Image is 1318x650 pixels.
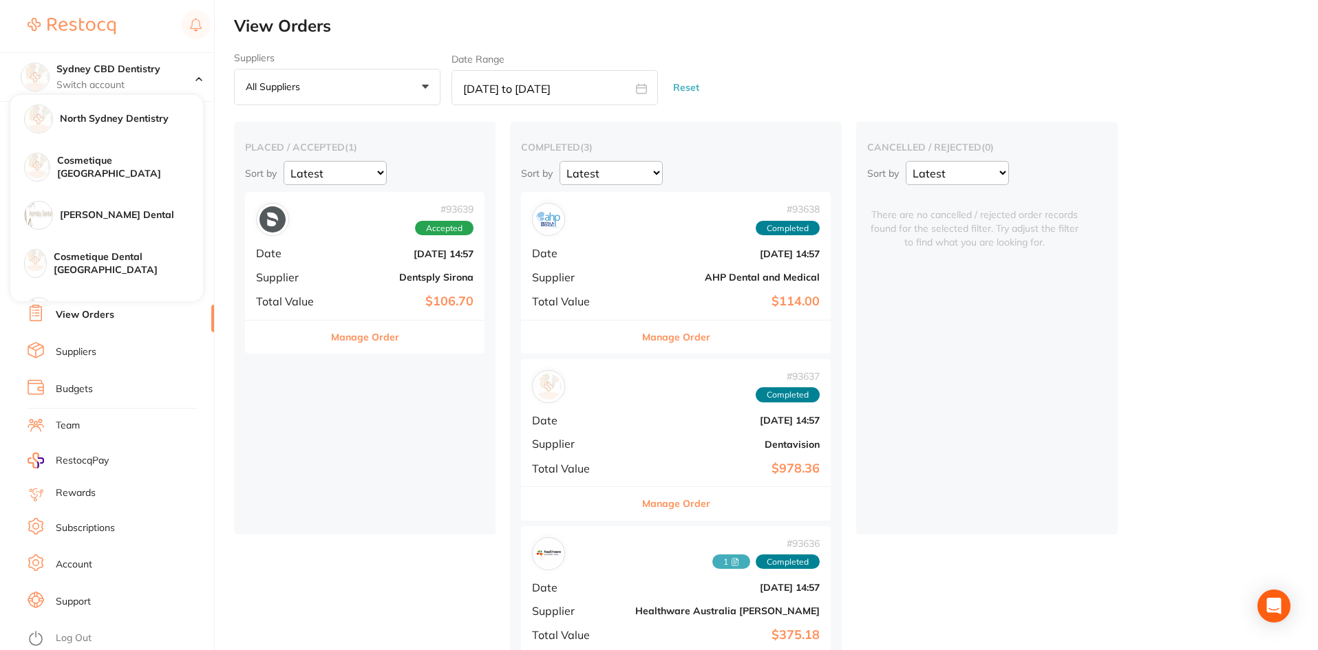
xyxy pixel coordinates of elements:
span: Received [712,554,750,570]
button: Reset [669,69,703,106]
a: Restocq Logo [28,10,116,42]
img: Sydney CBD Dentistry [21,63,49,91]
img: Hornsby Dental [25,202,52,229]
span: Supplier [532,605,624,617]
span: RestocqPay [56,454,109,468]
span: Total Value [256,295,325,307]
span: # 93637 [756,371,820,382]
p: Switch account [56,78,195,92]
div: Dentsply Sirona#93639AcceptedDate[DATE] 14:57SupplierDentsply SironaTotal Value$106.70Manage Order [245,192,485,354]
b: $375.18 [635,628,820,642]
label: Date Range [451,54,504,65]
img: Cosmetique Dental Bondi Junction [25,250,46,271]
h4: North Sydney Dentistry [60,112,203,126]
h4: Cosmetique [GEOGRAPHIC_DATA] [57,154,203,181]
h4: [PERSON_NAME] Dental [60,208,203,222]
b: AHP Dental and Medical [635,272,820,283]
a: Suppliers [56,345,96,359]
span: Accepted [415,221,474,236]
h2: completed ( 3 ) [521,141,831,153]
p: Sort by [245,167,277,180]
h2: placed / accepted ( 1 ) [245,141,485,153]
button: All suppliers [234,69,440,106]
b: [DATE] 14:57 [635,415,820,426]
b: [DATE] 14:57 [635,582,820,593]
button: Log Out [28,628,210,650]
img: Cosmetique Dental Mount Street [25,153,50,178]
span: Total Value [532,629,624,641]
span: Supplier [532,271,624,283]
span: Date [532,414,624,426]
span: Date [532,581,624,594]
a: Account [56,558,92,572]
span: There are no cancelled / rejected order records found for the selected filter. Try adjust the fil... [867,192,1082,249]
a: View Orders [56,308,114,322]
span: Date [532,247,624,259]
img: Dentavision [535,373,562,400]
a: Subscriptions [56,521,115,535]
h4: Cosmetique Dental [GEOGRAPHIC_DATA] [54,250,203,277]
img: Restocq Logo [28,18,116,34]
img: Healthware Australia Ridley [535,541,562,567]
button: Manage Order [642,487,710,520]
h4: Sydney CBD Dentistry [56,63,195,76]
a: Support [56,595,91,609]
p: Sort by [867,167,899,180]
a: RestocqPay [28,453,109,468]
img: RestocqPay [28,453,44,468]
img: AHP Dental and Medical [535,206,562,232]
a: Log Out [56,631,92,645]
b: $978.36 [635,462,820,476]
b: [DATE] 14:57 [336,248,474,259]
span: Date [256,247,325,259]
span: # 93638 [756,204,820,215]
button: Manage Order [331,321,399,354]
span: Completed [756,387,820,402]
b: Dentsply Sirona [336,272,474,283]
p: All suppliers [246,80,306,93]
span: Total Value [532,295,624,307]
span: Completed [756,221,820,236]
label: Suppliers [234,52,440,63]
h2: cancelled / rejected ( 0 ) [867,141,1107,153]
b: $114.00 [635,294,820,309]
p: Sort by [521,167,553,180]
a: Rewards [56,486,96,500]
h2: View Orders [234,17,1318,36]
img: Dentsply Sirona [259,206,286,232]
b: Dentavision [635,439,820,450]
img: North Sydney Dentistry [25,105,52,133]
img: Parramatta Dentistry [25,298,52,325]
input: Select date range [451,70,658,105]
div: Open Intercom Messenger [1257,589,1290,622]
span: Supplier [256,271,325,283]
b: [DATE] 14:57 [635,248,820,259]
a: Team [56,419,80,433]
span: # 93636 [712,538,820,549]
button: Manage Order [642,321,710,354]
span: Supplier [532,437,624,450]
b: Healthware Australia [PERSON_NAME] [635,605,820,616]
a: Budgets [56,382,93,396]
span: Total Value [532,462,624,475]
b: $106.70 [336,294,474,309]
span: Completed [756,554,820,570]
span: # 93639 [415,204,474,215]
